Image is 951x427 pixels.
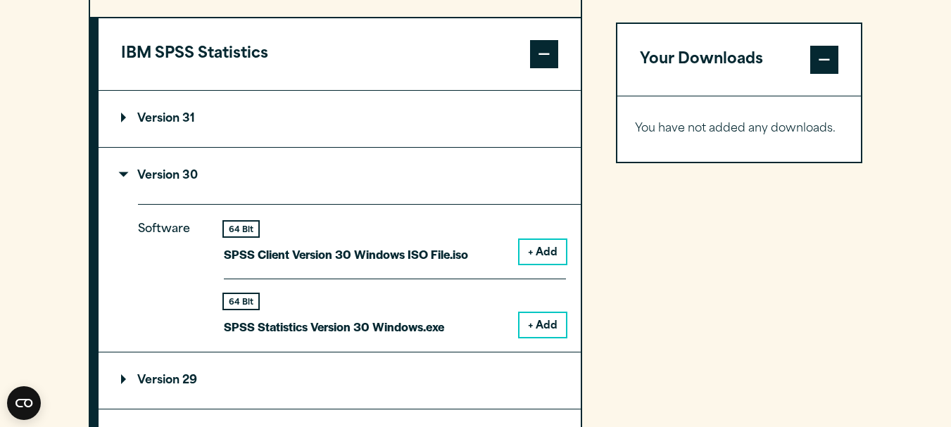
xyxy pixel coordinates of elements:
[617,96,862,162] div: Your Downloads
[7,386,41,420] button: Open CMP widget
[224,317,444,337] p: SPSS Statistics Version 30 Windows.exe
[138,219,201,326] p: Software
[224,294,258,309] div: 64 Bit
[617,24,862,96] button: Your Downloads
[99,91,581,147] summary: Version 31
[519,240,566,264] button: + Add
[519,313,566,337] button: + Add
[99,148,581,204] summary: Version 30
[121,375,197,386] p: Version 29
[99,18,581,90] button: IBM SPSS Statistics
[121,170,198,181] p: Version 30
[224,244,468,265] p: SPSS Client Version 30 Windows ISO File.iso
[99,352,581,409] summary: Version 29
[121,113,195,125] p: Version 31
[224,222,258,236] div: 64 Bit
[635,119,844,139] p: You have not added any downloads.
